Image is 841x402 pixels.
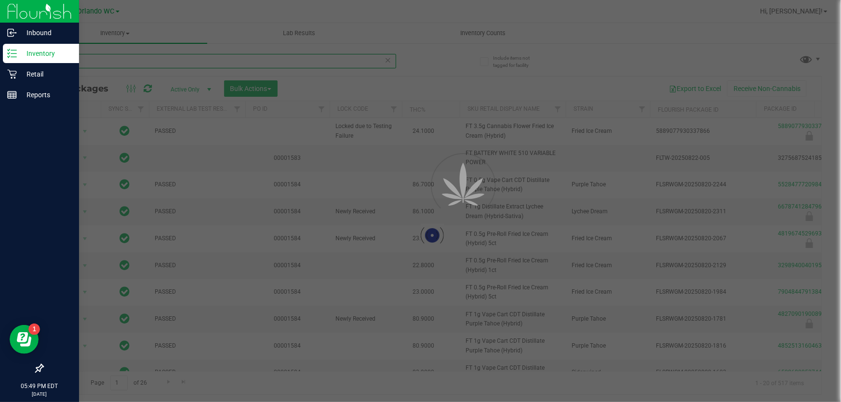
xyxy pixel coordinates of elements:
p: 05:49 PM EDT [4,382,75,390]
iframe: Resource center [10,325,39,354]
inline-svg: Reports [7,90,17,100]
p: Retail [17,68,75,80]
inline-svg: Inbound [7,28,17,38]
p: Inbound [17,27,75,39]
p: [DATE] [4,390,75,398]
inline-svg: Retail [7,69,17,79]
p: Inventory [17,48,75,59]
p: Reports [17,89,75,101]
iframe: Resource center unread badge [28,324,40,335]
inline-svg: Inventory [7,49,17,58]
